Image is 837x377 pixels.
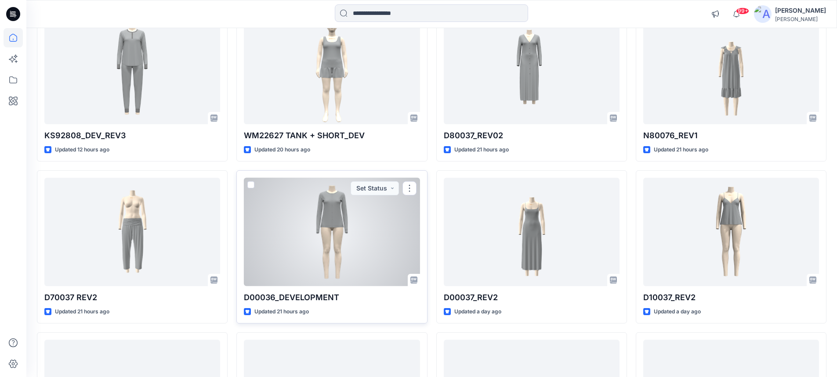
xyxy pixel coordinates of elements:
[44,178,220,286] a: D70037 REV2
[454,307,501,316] p: Updated a day ago
[254,307,309,316] p: Updated 21 hours ago
[44,16,220,124] a: KS92808_DEV_REV3
[55,307,109,316] p: Updated 21 hours ago
[44,129,220,142] p: KS92808_DEV_REV3
[643,129,819,142] p: N80076_REV1
[55,145,109,154] p: Updated 12 hours ago
[244,16,420,124] a: WM22627 TANK + SHORT_DEV
[643,291,819,304] p: D10037_REV2
[244,178,420,286] a: D00036_DEVELOPMENT
[736,7,749,14] span: 99+
[444,291,620,304] p: D00037_REV2
[444,178,620,286] a: D00037_REV2
[454,145,509,154] p: Updated 21 hours ago
[244,291,420,304] p: D00036_DEVELOPMENT
[643,16,819,124] a: N80076_REV1
[44,291,220,304] p: D70037 REV2
[444,129,620,142] p: D80037_REV02
[244,129,420,142] p: WM22627 TANK + SHORT_DEV
[775,5,826,16] div: [PERSON_NAME]
[643,178,819,286] a: D10037_REV2
[775,16,826,22] div: [PERSON_NAME]
[654,145,708,154] p: Updated 21 hours ago
[654,307,701,316] p: Updated a day ago
[754,5,772,23] img: avatar
[444,16,620,124] a: D80037_REV02
[254,145,310,154] p: Updated 20 hours ago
